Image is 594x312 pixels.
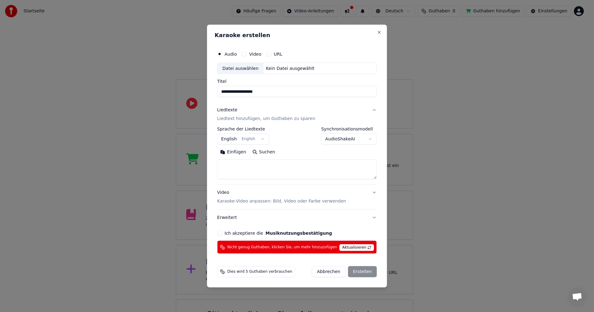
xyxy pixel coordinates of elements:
label: URL [274,52,282,56]
h2: Karaoke erstellen [215,32,379,38]
label: Titel [217,79,377,83]
button: Einfügen [217,147,249,157]
label: Ich akzeptiere die [225,231,332,235]
div: LiedtexteLiedtext hinzufügen, um Guthaben zu sparen [217,127,377,184]
button: Suchen [249,147,278,157]
label: Video [249,52,261,56]
label: Synchronisationsmodell [321,127,377,131]
label: Sprache der Liedtexte [217,127,269,131]
div: Liedtexte [217,107,237,113]
p: Karaoke-Video anpassen: Bild, Video oder Farbe verwenden [217,198,346,204]
button: VideoKaraoke-Video anpassen: Bild, Video oder Farbe verwenden [217,185,377,209]
span: Aktualisieren [339,244,374,251]
button: Ich akzeptiere die [265,231,332,235]
button: Erweitert [217,210,377,226]
div: Kein Datei ausgewählt [264,65,317,71]
span: Dies wird 5 Guthaben verbrauchen [227,269,292,274]
p: Liedtext hinzufügen, um Guthaben zu sparen [217,116,315,122]
span: Nicht genug Guthaben, klicken Sie, um mehr hinzuzufügen [227,245,337,250]
div: Video [217,190,346,204]
div: Datei auswählen [217,63,264,74]
button: LiedtexteLiedtext hinzufügen, um Guthaben zu sparen [217,102,377,127]
label: Audio [225,52,237,56]
button: Abbrechen [312,266,345,277]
